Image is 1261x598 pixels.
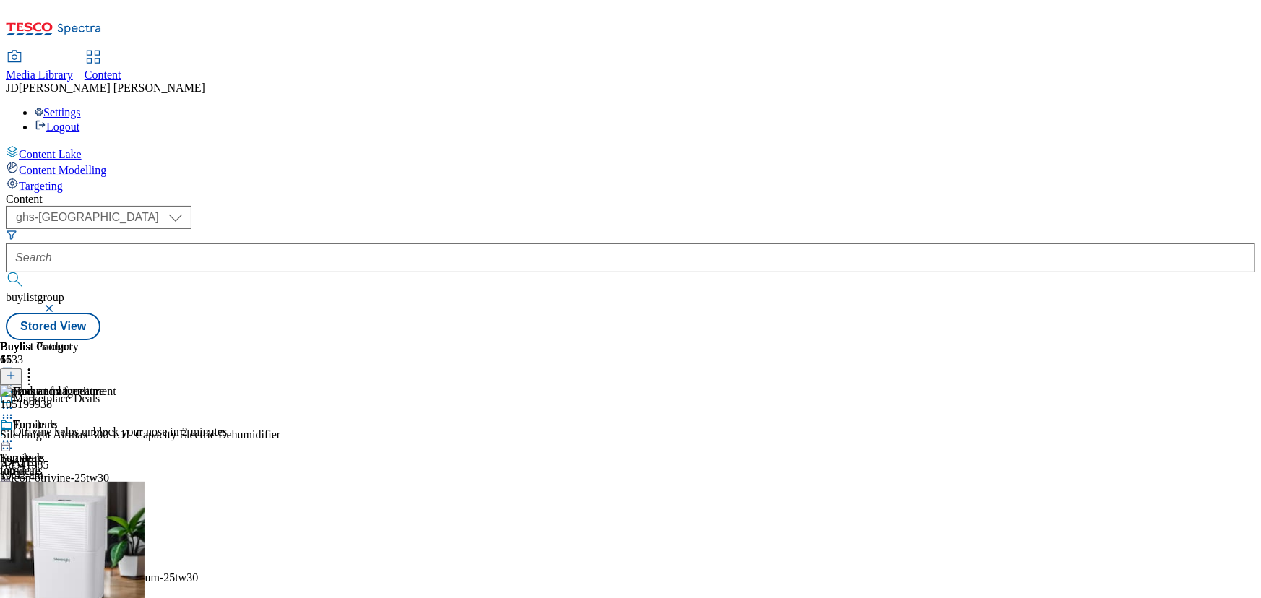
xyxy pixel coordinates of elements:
svg: Search Filters [6,229,17,240]
a: Content Lake [6,145,1255,161]
span: [PERSON_NAME] [PERSON_NAME] [19,82,205,94]
span: Targeting [19,180,63,192]
a: Content [85,51,121,82]
span: Content Modelling [19,164,106,176]
a: Settings [35,106,81,118]
span: Media Library [6,69,73,81]
input: Search [6,243,1255,272]
span: JD [6,82,19,94]
a: Logout [35,121,79,133]
div: Content [6,193,1255,206]
button: Stored View [6,313,100,340]
a: Targeting [6,177,1255,193]
span: Content [85,69,121,81]
a: Media Library [6,51,73,82]
a: Content Modelling [6,161,1255,177]
span: Content Lake [19,148,82,160]
span: buylistgroup [6,291,64,303]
